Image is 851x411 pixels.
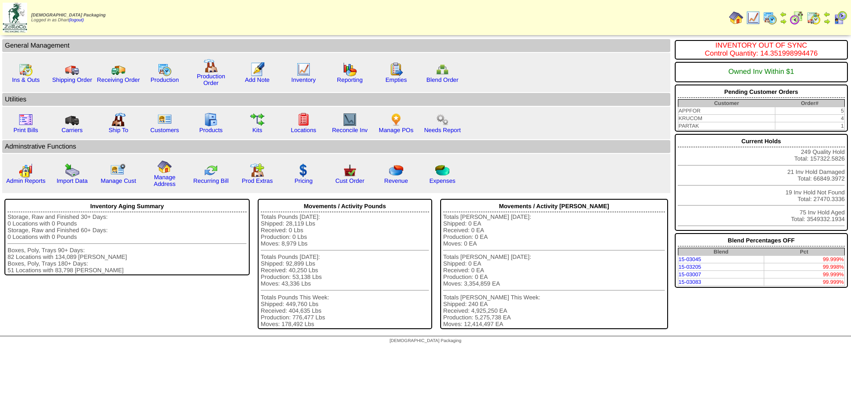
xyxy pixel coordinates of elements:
img: factory2.gif [111,113,126,127]
td: General Management [2,39,670,52]
img: line_graph2.gif [343,113,357,127]
a: Manage Cust [101,177,136,184]
a: Ins & Outs [12,77,40,83]
td: APPFOR [678,107,775,115]
a: Recurring Bill [193,177,228,184]
img: graph2.png [19,163,33,177]
a: Manage POs [379,127,413,133]
img: arrowright.gif [823,18,831,25]
img: workorder.gif [389,62,403,77]
th: Blend [678,248,764,256]
a: Revenue [384,177,408,184]
a: Prod Extras [242,177,273,184]
div: Inventory Aging Summary [8,201,247,212]
span: [DEMOGRAPHIC_DATA] Packaging [389,338,461,343]
div: Current Holds [678,136,845,147]
div: Storage, Raw and Finished 30+ Days: 0 Locations with 0 Pounds Storage, Raw and Finished 60+ Days:... [8,214,247,274]
span: [DEMOGRAPHIC_DATA] Packaging [31,13,105,18]
td: PARTAK [678,122,775,130]
a: 15-03083 [679,279,701,285]
a: Empties [385,77,407,83]
a: Production Order [197,73,225,86]
a: Production [150,77,179,83]
td: Adminstrative Functions [2,140,670,153]
img: graph.gif [343,62,357,77]
td: 1 [775,122,844,130]
a: (logout) [69,18,84,23]
img: arrowleft.gif [780,11,787,18]
a: Ship To [109,127,128,133]
div: Totals [PERSON_NAME] [DATE]: Shipped: 0 EA Received: 0 EA Production: 0 EA Moves: 0 EA Totals [PE... [443,214,665,327]
td: 5 [775,107,844,115]
img: managecust.png [110,163,127,177]
img: line_graph.gif [296,62,311,77]
img: cust_order.png [343,163,357,177]
a: Blend Order [426,77,458,83]
img: factory.gif [204,59,218,73]
a: Pricing [295,177,313,184]
a: 15-03007 [679,271,701,278]
a: Receiving Order [97,77,140,83]
a: Manage Address [154,174,176,187]
img: invoice2.gif [19,113,33,127]
img: network.png [435,62,450,77]
img: workflow.png [435,113,450,127]
a: Import Data [57,177,88,184]
div: Movements / Activity [PERSON_NAME] [443,201,665,212]
img: pie_chart.png [389,163,403,177]
img: arrowleft.gif [823,11,831,18]
img: calendarcustomer.gif [833,11,847,25]
a: Print Bills [13,127,38,133]
span: Logged in as Dhart [31,13,105,23]
img: customers.gif [158,113,172,127]
img: truck3.gif [65,113,79,127]
td: 99.999% [764,271,844,278]
a: Shipping Order [52,77,92,83]
td: KRUCOM [678,115,775,122]
img: orders.gif [250,62,264,77]
img: locations.gif [296,113,311,127]
a: Add Note [245,77,270,83]
a: Customers [150,127,179,133]
img: pie_chart2.png [435,163,450,177]
img: calendarinout.gif [19,62,33,77]
td: 99.998% [764,263,844,271]
td: 99.999% [764,278,844,286]
div: Totals Pounds [DATE]: Shipped: 28,119 Lbs Received: 0 Lbs Production: 0 Lbs Moves: 8,979 Lbs Tota... [261,214,429,327]
div: 249 Quality Hold Total: 157322.5826 21 Inv Hold Damaged Total: 66849.3972 19 Inv Hold Not Found T... [675,134,848,231]
img: home.gif [158,160,172,174]
div: Blend Percentages OFF [678,235,845,246]
a: Inventory [292,77,316,83]
img: cabinet.gif [204,113,218,127]
img: po.png [389,113,403,127]
a: 15-03045 [679,256,701,262]
div: Pending Customer Orders [678,86,845,98]
td: 99.999% [764,256,844,263]
a: Products [199,127,223,133]
img: arrowright.gif [780,18,787,25]
td: Utilities [2,93,670,106]
img: workflow.gif [250,113,264,127]
div: Owned Inv Within $1 [678,64,845,81]
a: Reconcile Inv [332,127,368,133]
a: 15-03205 [679,264,701,270]
img: dollar.gif [296,163,311,177]
img: calendarblend.gif [790,11,804,25]
a: Kits [252,127,262,133]
img: import.gif [65,163,79,177]
img: reconcile.gif [204,163,218,177]
a: Needs Report [424,127,461,133]
a: Cust Order [335,177,364,184]
img: zoroco-logo-small.webp [3,3,27,32]
img: calendarprod.gif [763,11,777,25]
a: Admin Reports [6,177,45,184]
th: Customer [678,100,775,107]
img: calendarprod.gif [158,62,172,77]
img: prodextras.gif [250,163,264,177]
img: line_graph.gif [746,11,760,25]
th: Order# [775,100,844,107]
img: calendarinout.gif [806,11,821,25]
img: home.gif [729,11,743,25]
td: 4 [775,115,844,122]
img: truck2.gif [111,62,126,77]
